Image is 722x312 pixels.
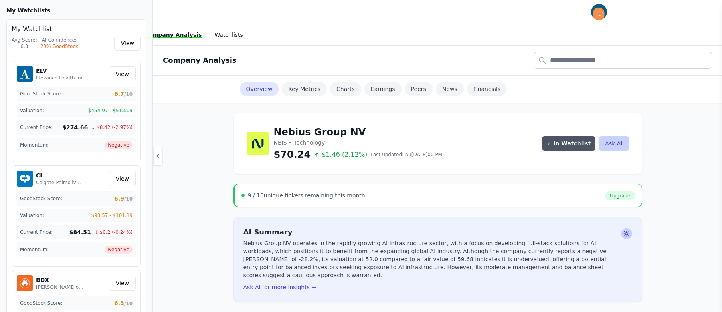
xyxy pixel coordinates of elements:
[124,91,133,97] span: /10
[20,195,62,202] span: GoodStock Score:
[62,123,88,131] span: $274.66
[243,239,618,279] p: Nebius Group NV operates in the rapidly growing AI infrastructure sector, with a focus on develop...
[36,284,84,290] p: [PERSON_NAME]o[PERSON_NAME]on and Co
[17,171,33,187] img: CL
[40,37,78,43] div: AI Confidence:
[247,132,269,155] img: Nebius Group NV Logo
[163,55,237,66] h2: Company Analysis
[69,228,91,236] span: $84.51
[114,195,133,203] span: 6.9
[621,228,632,239] span: Ask AI
[36,179,84,186] p: Colgate-Palmolive Co
[467,82,507,96] a: Financials
[6,6,50,14] h3: My Watchlists
[40,43,78,50] div: 20% GoodStock
[20,142,49,148] span: Momentum:
[20,212,44,219] span: Valuation:
[243,283,316,291] button: Ask AI for more insights →
[109,276,136,291] a: View
[599,136,629,151] button: Ask AI
[364,82,402,96] a: Earnings
[114,90,133,98] span: 6.7
[12,37,37,43] div: Avg Score:
[248,191,365,199] div: unique tickers remaining this month
[20,124,53,131] span: Current Price:
[240,82,279,96] a: Overview
[243,227,618,238] h2: AI Summary
[114,36,141,51] a: View
[109,66,136,81] a: View
[105,141,133,149] span: Negative
[124,196,133,202] span: /10
[274,148,311,161] span: $70.24
[88,107,133,114] span: $454.97 - $513.09
[542,136,596,151] button: ✓ In Watchlist
[91,124,133,131] span: ↓ $8.42 (-2.97%)
[20,246,49,253] span: Momentum:
[20,91,62,97] span: GoodStock Score:
[436,82,464,96] a: News
[282,82,327,96] a: Key Metrics
[12,43,37,50] div: 6.3
[12,24,141,34] h4: My Watchlist
[20,107,44,114] span: Valuation:
[36,171,84,179] h5: CL
[214,32,243,38] a: Watchlists
[248,192,264,199] span: 9 / 10
[36,276,84,284] h5: BDX
[605,191,635,200] a: Upgrade
[274,126,442,139] h1: Nebius Group NV
[330,82,361,96] a: Charts
[114,299,133,307] span: 6.3
[314,150,367,159] span: $1.46 (2.12%)
[36,67,83,75] h5: ELV
[17,275,33,291] img: BDX
[20,300,62,306] span: GoodStock Score:
[105,246,133,254] span: Negative
[144,32,202,38] a: Company Analysis
[20,229,53,235] span: Current Price:
[370,151,442,158] span: Last updated: Au[DATE]00 PM
[274,139,442,147] p: NBIS • Technology
[591,4,607,20] img: invitee
[124,301,133,306] span: /10
[405,82,433,96] a: Peers
[17,66,33,82] img: ELV
[36,75,83,81] p: Elevance Health Inc
[94,229,133,235] span: ↓ $0.2 (-0.24%)
[109,171,136,186] a: View
[91,212,133,219] span: $93.57 - $101.19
